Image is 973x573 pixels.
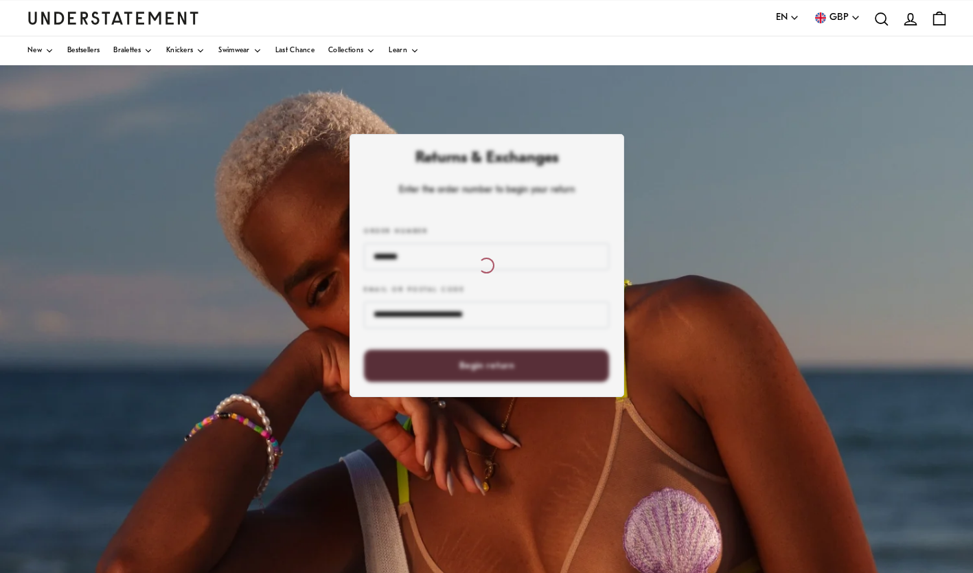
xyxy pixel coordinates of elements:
button: GBP [813,10,860,25]
span: GBP [829,10,849,25]
span: Bestsellers [67,47,100,54]
span: Knickers [166,47,193,54]
span: Swimwear [218,47,249,54]
span: Collections [328,47,363,54]
a: New [27,36,54,65]
a: Knickers [166,36,205,65]
span: New [27,47,42,54]
span: EN [776,10,788,25]
a: Understatement Homepage [27,12,199,24]
a: Collections [328,36,375,65]
span: Bralettes [113,47,141,54]
a: Last Chance [275,36,314,65]
a: Bestsellers [67,36,100,65]
span: Learn [389,47,407,54]
a: Bralettes [113,36,152,65]
a: Swimwear [218,36,261,65]
a: Learn [389,36,419,65]
span: Last Chance [275,47,314,54]
button: EN [776,10,799,25]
